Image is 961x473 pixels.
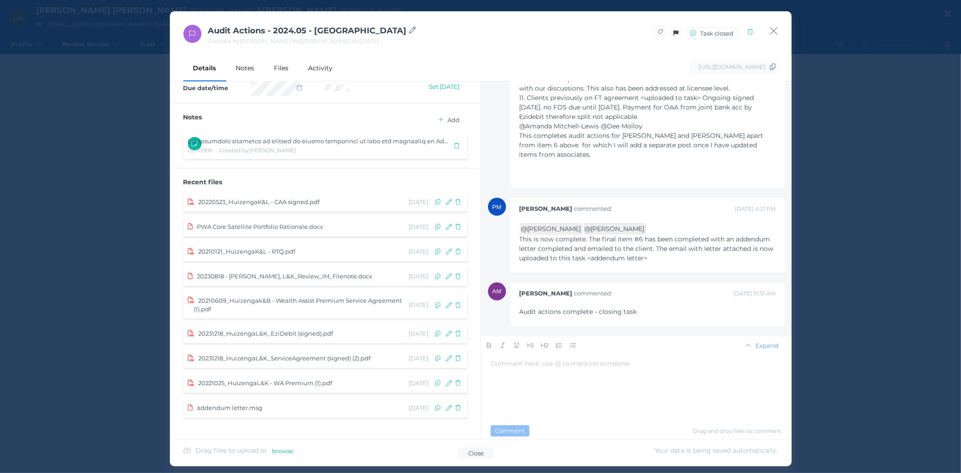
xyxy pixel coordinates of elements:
span: Lor ipsumdolo sitametco ad elitsed do eiusmo temporinci ut labo etd magnaaliq en Admi ven Quisn. ... [188,137,451,146]
span: [DATE] [409,404,429,411]
button: Copy file to client's Documents & Files [433,404,442,413]
button: Copy file to client's Documents & Files [433,223,442,232]
button: Copy file to client's Documents & Files [433,198,442,207]
span: 11. Clients previously on FT agreement <uploaded to task> Ongoing signed [DATE]. no FDS due until... [519,94,756,121]
button: Expand [742,341,783,350]
div: Amanda Mitchell-Lewis [488,282,506,300]
span: Drag and drop files to comment. [693,428,783,434]
div: Activity [299,55,343,81]
span: 20221025_HuizengaL&K - WA Premium (1).pdf [199,379,332,387]
span: Add [446,116,464,123]
span: [DATE] [409,198,429,205]
button: Copy file to client's Documents & Files [433,247,442,256]
span: [DATE] [409,248,429,255]
span: [DATE] [409,273,429,280]
div: Peter McDonald [488,198,506,216]
span: : [336,84,337,91]
span: Task closed [698,30,738,37]
span: Created by [PERSON_NAME] for [PERSON_NAME] on [DATE] [208,37,380,45]
span: PM [492,204,501,210]
div: Files [264,55,299,81]
button: Add [431,114,467,125]
span: @ [520,223,583,235]
button: Copy file to client's Documents & Files [433,300,442,309]
span: Audit Actions - 2024.05 - [GEOGRAPHIC_DATA] [208,26,416,36]
button: Copy file to client's Documents & Files [433,329,442,338]
span: commented: [574,205,613,212]
span: Comment [491,427,529,434]
button: Copy file to client's Documents & Files [433,354,442,363]
span: Expand [754,342,783,349]
span: This is now complete. The final item #6 has been completed with an addendum letter completed and ... [519,235,775,262]
span: [URL][DOMAIN_NAME] [698,63,765,70]
span: Audit actions complete - closing task [519,308,637,316]
span: addendum letter.msg [197,404,262,411]
span: 20220523_HuizengaK&L - CAA signed.pdf [199,198,320,205]
span: 20210609_Huizengak&B - Wealth Assist Premium Service Agreement (1).pdf [194,297,402,313]
span: @ [583,223,646,235]
label: Due date/time [183,84,251,91]
button: Set [DATE] [422,80,467,93]
span: AM [492,288,501,295]
span: [DATE] [409,355,429,362]
button: Copy file to client's Documents & Files [433,272,442,281]
span: @Amanda Mitchell-Lewis﻿﻿ @Dee Molloy [519,122,643,130]
span: [DATE] 4:21 PM [735,205,776,212]
span: [DATE] [409,379,429,387]
span: Created by [PERSON_NAME] [219,147,296,154]
span: PWA Core Satellite Portfolio Rationale.docx [197,223,323,230]
span: [DATE] [409,330,429,337]
span: [DATE] [409,301,429,308]
span: Notes [183,113,202,121]
div: Notes [226,55,264,81]
span: Set [DATE] [425,83,464,90]
span: 20230818 - [PERSON_NAME], L&K_Review_IM_Filenote.docx [197,273,372,280]
span: Recent files [183,178,223,186]
button: Comment [491,425,529,437]
span: 20210121_HuizengaK&L - RTQ.pdf [199,248,296,255]
button: Close [770,25,778,37]
span: [DATE] 10:51 AM [733,290,776,297]
span: This completes audit actions for [PERSON_NAME] and [PERSON_NAME] apart from item 6 above for whic... [519,132,765,159]
a: [PERSON_NAME] [528,225,581,233]
button: Copy file to client's Documents & Files [433,379,442,388]
div: Details [183,55,226,81]
a: [PERSON_NAME] [591,225,645,233]
span: ID: 70906 [188,147,212,154]
span: [PERSON_NAME] [519,205,573,212]
span: 20231218_HuizengaL&K_EziDebit (signed).pdf [199,330,333,337]
span: [DATE] [409,223,429,230]
span: [PERSON_NAME] [519,290,573,297]
button: Task closed [686,27,738,39]
span: commented: [574,290,613,297]
span: 20231218_HuizengaL&K_ServiceAgreement (signed) (2).pdf [199,355,371,362]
